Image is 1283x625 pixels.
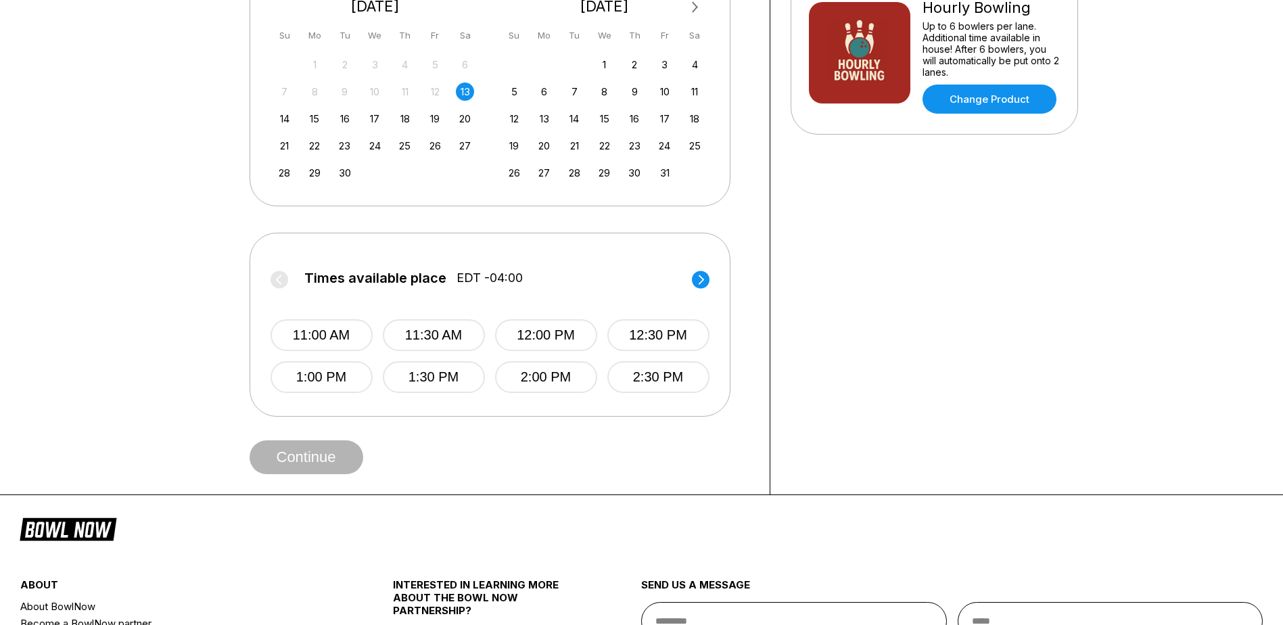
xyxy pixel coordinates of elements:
[456,55,474,74] div: Not available Saturday, September 6th, 2025
[535,110,553,128] div: Choose Monday, October 13th, 2025
[396,55,414,74] div: Not available Thursday, September 4th, 2025
[686,26,704,45] div: Sa
[426,83,444,101] div: Not available Friday, September 12th, 2025
[366,83,384,101] div: Not available Wednesday, September 10th, 2025
[306,164,324,182] div: Choose Monday, September 29th, 2025
[686,83,704,101] div: Choose Saturday, October 11th, 2025
[335,137,354,155] div: Choose Tuesday, September 23rd, 2025
[565,137,584,155] div: Choose Tuesday, October 21st, 2025
[626,137,644,155] div: Choose Thursday, October 23rd, 2025
[366,55,384,74] div: Not available Wednesday, September 3rd, 2025
[595,110,613,128] div: Choose Wednesday, October 15th, 2025
[809,2,910,103] img: Hourly Bowling
[626,83,644,101] div: Choose Thursday, October 9th, 2025
[535,137,553,155] div: Choose Monday, October 20th, 2025
[274,54,477,182] div: month 2025-09
[426,110,444,128] div: Choose Friday, September 19th, 2025
[20,598,331,615] a: About BowlNow
[396,83,414,101] div: Not available Thursday, September 11th, 2025
[607,361,709,393] button: 2:30 PM
[505,110,523,128] div: Choose Sunday, October 12th, 2025
[426,137,444,155] div: Choose Friday, September 26th, 2025
[655,164,674,182] div: Choose Friday, October 31st, 2025
[426,55,444,74] div: Not available Friday, September 5th, 2025
[335,164,354,182] div: Choose Tuesday, September 30th, 2025
[271,319,373,351] button: 11:00 AM
[595,55,613,74] div: Choose Wednesday, October 1st, 2025
[655,137,674,155] div: Choose Friday, October 24th, 2025
[396,110,414,128] div: Choose Thursday, September 18th, 2025
[595,137,613,155] div: Choose Wednesday, October 22nd, 2025
[20,578,331,598] div: about
[505,26,523,45] div: Su
[626,26,644,45] div: Th
[426,26,444,45] div: Fr
[607,319,709,351] button: 12:30 PM
[456,26,474,45] div: Sa
[595,164,613,182] div: Choose Wednesday, October 29th, 2025
[655,26,674,45] div: Fr
[641,578,1263,602] div: send us a message
[595,26,613,45] div: We
[275,83,294,101] div: Not available Sunday, September 7th, 2025
[383,319,485,351] button: 11:30 AM
[686,110,704,128] div: Choose Saturday, October 18th, 2025
[655,83,674,101] div: Choose Friday, October 10th, 2025
[306,26,324,45] div: Mo
[335,83,354,101] div: Not available Tuesday, September 9th, 2025
[626,164,644,182] div: Choose Thursday, October 30th, 2025
[456,137,474,155] div: Choose Saturday, September 27th, 2025
[304,271,446,285] span: Times available place
[271,361,373,393] button: 1:00 PM
[366,26,384,45] div: We
[396,26,414,45] div: Th
[383,361,485,393] button: 1:30 PM
[686,55,704,74] div: Choose Saturday, October 4th, 2025
[565,164,584,182] div: Choose Tuesday, October 28th, 2025
[335,26,354,45] div: Tu
[366,137,384,155] div: Choose Wednesday, September 24th, 2025
[565,26,584,45] div: Tu
[306,137,324,155] div: Choose Monday, September 22nd, 2025
[505,164,523,182] div: Choose Sunday, October 26th, 2025
[335,110,354,128] div: Choose Tuesday, September 16th, 2025
[306,83,324,101] div: Not available Monday, September 8th, 2025
[306,110,324,128] div: Choose Monday, September 15th, 2025
[535,83,553,101] div: Choose Monday, October 6th, 2025
[366,110,384,128] div: Choose Wednesday, September 17th, 2025
[626,55,644,74] div: Choose Thursday, October 2nd, 2025
[275,164,294,182] div: Choose Sunday, September 28th, 2025
[456,83,474,101] div: Choose Saturday, September 13th, 2025
[565,83,584,101] div: Choose Tuesday, October 7th, 2025
[275,137,294,155] div: Choose Sunday, September 21st, 2025
[923,85,1056,114] a: Change Product
[595,83,613,101] div: Choose Wednesday, October 8th, 2025
[655,110,674,128] div: Choose Friday, October 17th, 2025
[396,137,414,155] div: Choose Thursday, September 25th, 2025
[565,110,584,128] div: Choose Tuesday, October 14th, 2025
[456,110,474,128] div: Choose Saturday, September 20th, 2025
[535,26,553,45] div: Mo
[457,271,523,285] span: EDT -04:00
[275,110,294,128] div: Choose Sunday, September 14th, 2025
[535,164,553,182] div: Choose Monday, October 27th, 2025
[335,55,354,74] div: Not available Tuesday, September 2nd, 2025
[626,110,644,128] div: Choose Thursday, October 16th, 2025
[505,83,523,101] div: Choose Sunday, October 5th, 2025
[923,20,1060,78] div: Up to 6 bowlers per lane. Additional time available in house! After 6 bowlers, you will automatic...
[495,319,597,351] button: 12:00 PM
[505,137,523,155] div: Choose Sunday, October 19th, 2025
[686,137,704,155] div: Choose Saturday, October 25th, 2025
[275,26,294,45] div: Su
[655,55,674,74] div: Choose Friday, October 3rd, 2025
[503,54,706,182] div: month 2025-10
[306,55,324,74] div: Not available Monday, September 1st, 2025
[495,361,597,393] button: 2:00 PM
